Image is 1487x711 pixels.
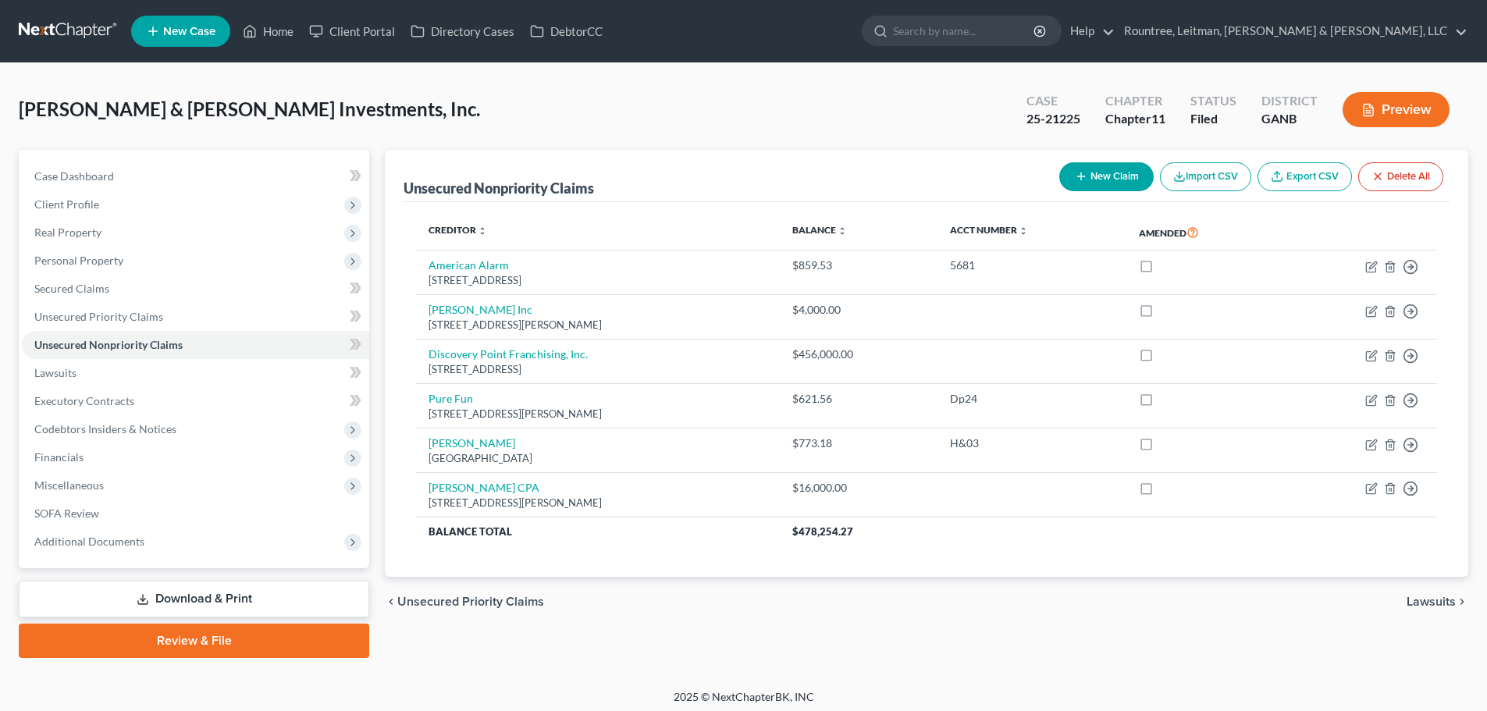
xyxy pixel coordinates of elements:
[429,258,509,272] a: American Alarm
[1126,215,1282,251] th: Amended
[404,179,594,197] div: Unsecured Nonpriority Claims
[1258,162,1352,191] a: Export CSV
[1407,595,1468,608] button: Lawsuits chevron_right
[34,507,99,520] span: SOFA Review
[22,275,369,303] a: Secured Claims
[34,478,104,492] span: Miscellaneous
[34,338,183,351] span: Unsecured Nonpriority Claims
[1261,110,1318,128] div: GANB
[1343,92,1450,127] button: Preview
[34,310,163,323] span: Unsecured Priority Claims
[34,169,114,183] span: Case Dashboard
[950,435,1114,451] div: H&03
[34,226,101,239] span: Real Property
[429,303,532,316] a: [PERSON_NAME] Inc
[1151,111,1165,126] span: 11
[429,451,767,466] div: [GEOGRAPHIC_DATA]
[1160,162,1251,191] button: Import CSV
[1358,162,1443,191] button: Delete All
[22,162,369,190] a: Case Dashboard
[1026,110,1080,128] div: 25-21225
[1456,595,1468,608] i: chevron_right
[385,595,397,608] i: chevron_left
[19,624,369,658] a: Review & File
[34,450,84,464] span: Financials
[34,394,134,407] span: Executory Contracts
[22,387,369,415] a: Executory Contracts
[34,422,176,435] span: Codebtors Insiders & Notices
[792,435,925,451] div: $773.18
[34,535,144,548] span: Additional Documents
[235,17,301,45] a: Home
[1059,162,1154,191] button: New Claim
[1261,92,1318,110] div: District
[397,595,544,608] span: Unsecured Priority Claims
[34,197,99,211] span: Client Profile
[22,499,369,528] a: SOFA Review
[792,258,925,273] div: $859.53
[22,359,369,387] a: Lawsuits
[792,525,853,538] span: $478,254.27
[34,282,109,295] span: Secured Claims
[792,391,925,407] div: $621.56
[1026,92,1080,110] div: Case
[478,226,487,236] i: unfold_more
[792,302,925,318] div: $4,000.00
[429,273,767,288] div: [STREET_ADDRESS]
[34,366,76,379] span: Lawsuits
[1190,92,1236,110] div: Status
[429,318,767,332] div: [STREET_ADDRESS][PERSON_NAME]
[1190,110,1236,128] div: Filed
[22,331,369,359] a: Unsecured Nonpriority Claims
[429,347,588,361] a: Discovery Point Franchising, Inc.
[429,496,767,510] div: [STREET_ADDRESS][PERSON_NAME]
[838,226,847,236] i: unfold_more
[1116,17,1467,45] a: Rountree, Leitman, [PERSON_NAME] & [PERSON_NAME], LLC
[792,480,925,496] div: $16,000.00
[950,391,1114,407] div: Dp24
[1105,110,1165,128] div: Chapter
[19,581,369,617] a: Download & Print
[429,224,487,236] a: Creditor unfold_more
[893,16,1036,45] input: Search by name...
[792,224,847,236] a: Balance unfold_more
[1062,17,1115,45] a: Help
[950,224,1028,236] a: Acct Number unfold_more
[19,98,480,120] span: [PERSON_NAME] & [PERSON_NAME] Investments, Inc.
[163,26,215,37] span: New Case
[22,303,369,331] a: Unsecured Priority Claims
[301,17,403,45] a: Client Portal
[34,254,123,267] span: Personal Property
[950,258,1114,273] div: 5681
[429,392,473,405] a: Pure Fun
[429,407,767,421] div: [STREET_ADDRESS][PERSON_NAME]
[429,436,515,450] a: [PERSON_NAME]
[1407,595,1456,608] span: Lawsuits
[429,362,767,377] div: [STREET_ADDRESS]
[792,347,925,362] div: $456,000.00
[522,17,610,45] a: DebtorCC
[403,17,522,45] a: Directory Cases
[385,595,544,608] button: chevron_left Unsecured Priority Claims
[1019,226,1028,236] i: unfold_more
[1105,92,1165,110] div: Chapter
[429,481,539,494] a: [PERSON_NAME] CPA
[416,517,780,546] th: Balance Total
